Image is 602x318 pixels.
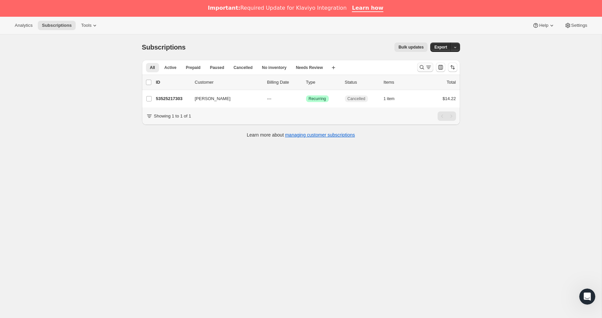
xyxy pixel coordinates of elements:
[285,132,355,138] a: managing customer subscriptions
[447,79,456,86] p: Total
[309,96,326,101] span: Recurring
[247,132,355,138] p: Learn more about
[11,21,36,30] button: Analytics
[208,5,347,11] div: Required Update for Klaviyo Integration
[352,5,383,12] a: Learn how
[210,65,224,70] span: Paused
[328,63,339,72] button: Create new view
[142,44,186,51] span: Subscriptions
[296,65,323,70] span: Needs Review
[579,289,595,305] iframe: Intercom live chat
[186,65,201,70] span: Prepaid
[234,65,253,70] span: Cancelled
[571,23,587,28] span: Settings
[267,96,272,101] span: ---
[306,79,340,86] div: Type
[384,79,417,86] div: Items
[38,21,76,30] button: Subscriptions
[430,43,451,52] button: Export
[154,113,191,120] p: Showing 1 to 1 of 1
[448,63,457,72] button: Sort the results
[208,5,240,11] b: Important:
[156,79,190,86] p: ID
[417,63,433,72] button: Search and filter results
[42,23,72,28] span: Subscriptions
[560,21,591,30] button: Settings
[77,21,102,30] button: Tools
[436,63,445,72] button: Customize table column order and visibility
[438,111,456,121] nav: Pagination
[348,96,365,101] span: Cancelled
[81,23,91,28] span: Tools
[528,21,559,30] button: Help
[195,79,262,86] p: Customer
[398,45,424,50] span: Bulk updates
[384,96,395,101] span: 1 item
[539,23,548,28] span: Help
[156,95,190,102] p: 53525217303
[384,94,402,103] button: 1 item
[191,93,258,104] button: [PERSON_NAME]
[156,79,456,86] div: IDCustomerBilling DateTypeStatusItemsTotal
[164,65,176,70] span: Active
[443,96,456,101] span: $14.22
[150,65,155,70] span: All
[267,79,301,86] p: Billing Date
[394,43,428,52] button: Bulk updates
[262,65,286,70] span: No inventory
[345,79,378,86] p: Status
[195,95,231,102] span: [PERSON_NAME]
[15,23,32,28] span: Analytics
[156,94,456,103] div: 53525217303[PERSON_NAME]---SuccessRecurringCancelled1 item$14.22
[434,45,447,50] span: Export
